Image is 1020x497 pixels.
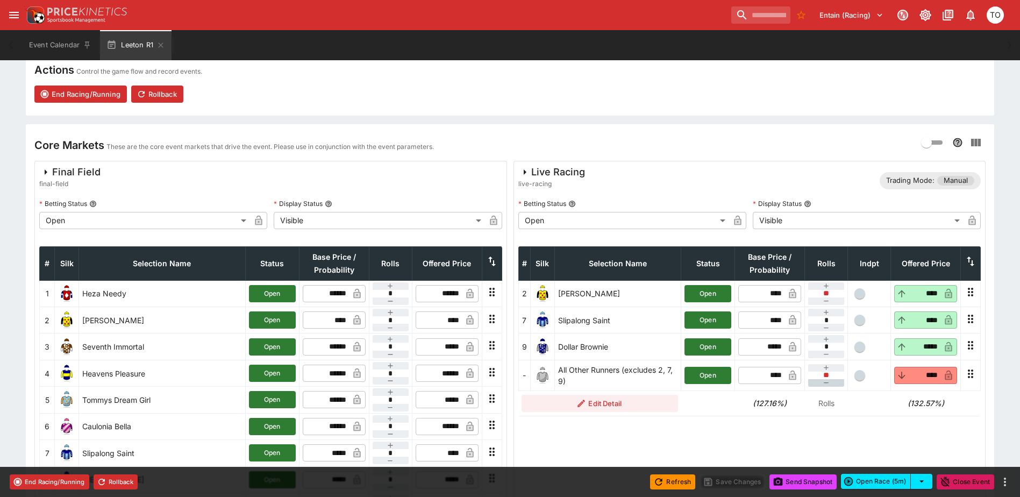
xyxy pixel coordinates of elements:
img: runner 7 [534,311,551,329]
button: Rollback [94,474,138,489]
img: runner 3 [58,338,75,356]
td: 7 [40,440,55,466]
td: Seventh Immortal [79,333,246,360]
td: - [518,360,530,390]
p: Trading Mode: [886,175,935,186]
img: runner 5 [58,391,75,408]
th: Base Price / Probability [299,246,369,280]
th: Base Price / Probability [735,246,805,280]
td: [PERSON_NAME] [79,307,246,333]
p: Rolls [808,397,845,409]
th: Offered Price [412,246,482,280]
p: Betting Status [39,199,87,208]
td: Heza Needy [79,280,246,307]
button: Open [249,418,296,435]
th: Selection Name [79,246,246,280]
td: 7 [518,307,530,333]
button: Open [684,367,731,384]
td: 3 [40,333,55,360]
img: PriceKinetics Logo [24,4,45,26]
td: 5 [40,387,55,413]
img: blank-silk.png [534,367,551,384]
button: No Bookmarks [793,6,810,24]
img: runner 6 [58,418,75,435]
button: Open [684,311,731,329]
img: PriceKinetics [47,8,127,16]
button: Betting Status [89,200,97,208]
td: Caulonia Bella [79,413,246,439]
span: Manual [937,175,974,186]
button: Open [249,391,296,408]
th: Offered Price [891,246,961,280]
button: End Racing/Running [34,86,127,103]
th: Independent [848,246,891,280]
img: runner 2 [58,311,75,329]
button: Open [249,338,296,356]
button: Toggle light/dark mode [916,5,935,25]
img: runner 2 [534,285,551,302]
input: search [731,6,790,24]
img: runner 9 [534,338,551,356]
button: End Racing/Running [10,474,89,489]
th: Rolls [369,246,412,280]
button: Notifications [961,5,980,25]
td: Heavens Pleasure [79,360,246,386]
th: Selection Name [554,246,681,280]
td: 2 [518,280,530,307]
button: Open Race (5m) [841,474,911,489]
div: Live Racing [518,166,585,179]
img: runner 7 [58,444,75,461]
th: # [40,246,55,280]
button: Thomas OConnor [983,3,1007,27]
button: Event Calendar [23,30,98,60]
button: Open [249,444,296,461]
p: Display Status [274,199,323,208]
p: Control the game flow and record events. [76,66,202,77]
button: Documentation [938,5,958,25]
td: Tommys Dream Girl [79,387,246,413]
button: Betting Status [568,200,576,208]
p: These are the core event markets that drive the event. Please use in conjunction with the event p... [106,141,434,152]
button: Open [249,311,296,329]
div: Open [39,212,250,229]
td: 1 [40,280,55,307]
td: [PERSON_NAME] [554,280,681,307]
button: Send Snapshot [769,474,837,489]
th: # [518,246,530,280]
td: Slipalong Saint [79,440,246,466]
div: Final Field [39,166,101,179]
td: All Other Runners (excludes 2, 7, 9) [554,360,681,390]
button: Refresh [650,474,695,489]
h6: (127.16%) [738,397,802,409]
th: Silk [530,246,554,280]
button: Display Status [325,200,332,208]
button: more [998,475,1011,488]
td: Slipalong Saint [554,307,681,333]
div: Thomas OConnor [987,6,1004,24]
button: Open [684,285,731,302]
img: runner 4 [58,365,75,382]
p: Betting Status [518,199,566,208]
button: Connected to PK [893,5,912,25]
h4: Core Markets [34,138,104,152]
button: Display Status [804,200,811,208]
div: Visible [753,212,964,229]
th: Status [245,246,299,280]
button: Open [684,338,731,356]
th: Silk [55,246,79,280]
p: Display Status [753,199,802,208]
div: Open [518,212,729,229]
button: Close Event [937,474,994,489]
button: select merge strategy [911,474,932,489]
td: Dollar Brownie [554,333,681,360]
button: Rollback [131,86,183,103]
button: Leeton R1 [100,30,172,60]
button: Select Tenant [813,6,890,24]
h4: Actions [34,63,74,77]
div: split button [841,474,932,489]
button: Open [249,365,296,382]
button: Open [249,285,296,302]
button: Edit Detail [522,395,678,412]
th: Status [681,246,735,280]
img: runner 1 [58,285,75,302]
